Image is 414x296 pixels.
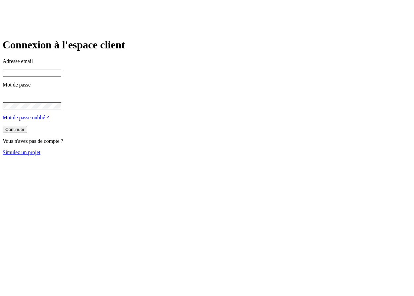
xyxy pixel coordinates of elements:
p: Vous n'avez pas de compte ? [3,138,411,144]
p: Mot de passe [3,82,411,88]
a: Mot de passe oublié ? [3,115,49,120]
button: Continuer [3,126,27,133]
div: Continuer [5,127,25,132]
p: Adresse email [3,58,411,64]
a: Simulez un projet [3,149,40,155]
h1: Connexion à l'espace client [3,39,411,51]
